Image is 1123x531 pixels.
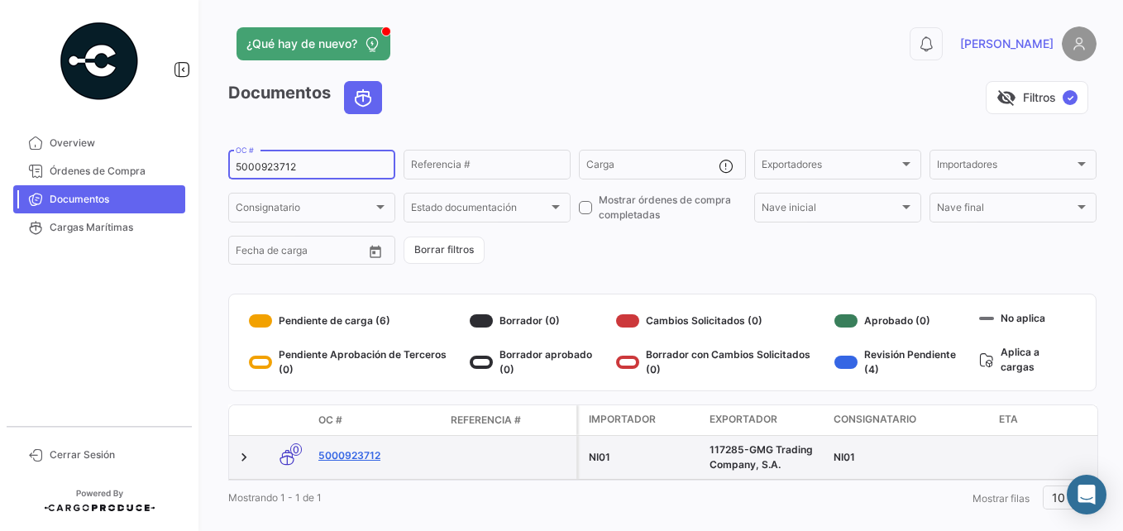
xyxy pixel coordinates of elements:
[992,405,1116,435] datatable-header-cell: ETA
[58,20,141,103] img: powered-by.png
[13,185,185,213] a: Documentos
[246,36,357,52] span: ¿Qué hay de nuevo?
[703,405,827,435] datatable-header-cell: Exportador
[290,443,302,456] span: 0
[1063,90,1078,105] span: ✓
[960,36,1054,52] span: [PERSON_NAME]
[579,405,703,435] datatable-header-cell: Importador
[404,237,485,264] button: Borrar filtros
[13,157,185,185] a: Órdenes de Compra
[710,412,777,427] span: Exportador
[470,308,609,334] div: Borrador (0)
[710,442,820,472] div: 117285-GMG Trading Company, S.A.
[451,413,521,428] span: Referencia #
[411,204,548,216] span: Estado documentación
[318,448,437,463] a: 5000923712
[937,161,1074,173] span: Importadores
[249,308,463,334] div: Pendiente de carga (6)
[277,247,337,259] input: Hasta
[616,347,827,377] div: Borrador con Cambios Solicitados (0)
[589,450,696,465] div: NI01
[834,347,973,377] div: Revisión Pendiente (4)
[228,491,322,504] span: Mostrando 1 - 1 de 1
[1052,490,1065,505] span: 10
[937,204,1074,216] span: Nave final
[236,204,373,216] span: Consignatario
[762,204,899,216] span: Nave inicial
[599,193,746,222] span: Mostrar órdenes de compra completadas
[470,347,609,377] div: Borrador aprobado (0)
[50,136,179,151] span: Overview
[237,27,390,60] button: ¿Qué hay de nuevo?
[996,88,1016,108] span: visibility_off
[236,247,265,259] input: Desde
[999,412,1018,427] span: ETA
[979,342,1076,377] div: Aplica a cargas
[262,414,312,427] datatable-header-cell: Modo de Transporte
[13,129,185,157] a: Overview
[589,412,656,427] span: Importador
[972,492,1030,505] span: Mostrar filas
[312,406,444,434] datatable-header-cell: OC #
[762,161,899,173] span: Exportadores
[228,81,387,114] h3: Documentos
[834,308,973,334] div: Aprobado (0)
[834,412,916,427] span: Consignatario
[1062,26,1097,61] img: placeholder-user.png
[834,451,855,463] span: NI01
[979,308,1076,328] div: No aplica
[986,81,1088,114] button: visibility_offFiltros✓
[50,447,179,462] span: Cerrar Sesión
[363,239,388,264] button: Open calendar
[444,406,576,434] datatable-header-cell: Referencia #
[13,213,185,242] a: Cargas Marítimas
[345,82,381,113] button: Ocean
[236,449,252,466] a: Expand/Collapse Row
[318,413,342,428] span: OC #
[616,308,827,334] div: Cambios Solicitados (0)
[50,164,179,179] span: Órdenes de Compra
[1067,475,1106,514] div: Abrir Intercom Messenger
[50,192,179,207] span: Documentos
[827,405,992,435] datatable-header-cell: Consignatario
[249,347,463,377] div: Pendiente Aprobación de Terceros (0)
[50,220,179,235] span: Cargas Marítimas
